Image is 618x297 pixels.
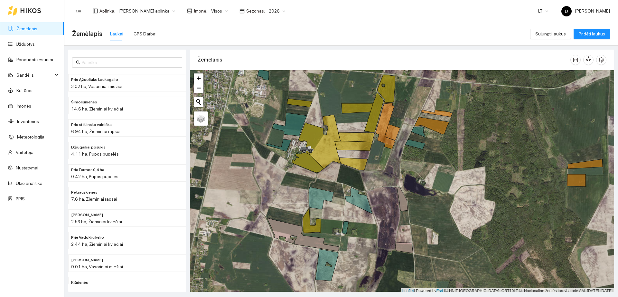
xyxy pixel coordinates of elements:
[71,257,103,263] span: Prie Ažuoliuko
[197,84,201,92] span: −
[71,84,122,89] span: 3.02 ha, Vasariniai miežiai
[71,106,123,111] span: 14.6 ha, Žieminiai kviečiai
[571,57,580,62] span: column-width
[76,60,80,65] span: search
[71,196,117,202] span: 7.6 ha, Žieminiai rapsai
[16,196,25,201] a: PPIS
[194,7,207,14] span: Įmonė :
[402,289,414,293] a: Leaflet
[71,151,119,157] span: 4.11 ha, Pupos pupelės
[239,8,245,14] span: calendar
[16,103,31,109] a: Įmonės
[17,134,44,139] a: Meteorologija
[71,264,123,269] span: 9.01 ha, Vasariniai miežiai
[194,83,203,93] a: Zoom out
[71,122,112,128] span: Prie stiklinsko valdiška
[579,30,605,37] span: Pridėti laukus
[16,181,42,186] a: Ūkio analitika
[71,129,120,134] span: 6.94 ha, Žieminiai rapsai
[16,42,35,47] a: Užduotys
[72,5,85,17] button: menu-fold
[16,88,33,93] a: Kultūros
[16,69,53,81] span: Sandėlis
[570,55,581,65] button: column-width
[16,26,37,31] a: Žemėlapis
[197,74,201,82] span: +
[198,51,570,69] div: Žemėlapis
[71,77,118,83] span: Prie Ąžuoliuko Laukagalio
[71,235,104,241] span: Prie Vadoklių kelio
[71,167,104,173] span: Prie Fermos 0,4 ha
[99,7,115,14] span: Aplinka :
[574,31,610,36] a: Pridėti laukus
[535,30,566,37] span: Sujungti laukus
[194,111,208,126] a: Layers
[93,8,98,14] span: layout
[119,6,175,16] span: Donato Grakausko aplinka
[71,212,103,218] span: Prie Svajūno
[530,29,571,39] button: Sujungti laukus
[71,280,88,286] span: Kiūrienės
[211,6,228,16] span: Visos
[71,99,97,105] span: Šimoliūnienės
[561,8,610,14] span: [PERSON_NAME]
[16,57,53,62] a: Panaudoti resursai
[71,144,105,150] span: Džiugailiai posukis
[82,59,178,66] input: Paieška
[16,150,34,155] a: Vartotojai
[187,8,192,14] span: shop
[17,119,39,124] a: Inventorius
[134,30,156,37] div: GPS Darbai
[246,7,265,14] span: Sezonas :
[269,6,286,16] span: 2026
[194,73,203,83] a: Zoom in
[530,31,571,36] a: Sujungti laukus
[76,8,81,14] span: menu-fold
[110,30,123,37] div: Laukai
[194,97,203,107] button: Initiate a new search
[71,189,97,196] span: Petrauskienės
[72,29,102,39] span: Žemėlapis
[436,289,443,293] a: Esri
[565,6,568,16] span: D
[444,289,445,293] span: |
[538,6,548,16] span: LT
[401,288,614,294] div: | Powered by © HNIT-[GEOGRAPHIC_DATA]; ORT10LT ©, Nacionalinė žemės tarnyba prie AM, [DATE]-[DATE]
[574,29,610,39] button: Pridėti laukus
[71,219,122,224] span: 2.53 ha, Žieminiai kviečiai
[71,174,118,179] span: 0.42 ha, Pupos pupelės
[16,165,38,170] a: Nustatymai
[71,242,123,247] span: 2.44 ha, Žieminiai kviečiai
